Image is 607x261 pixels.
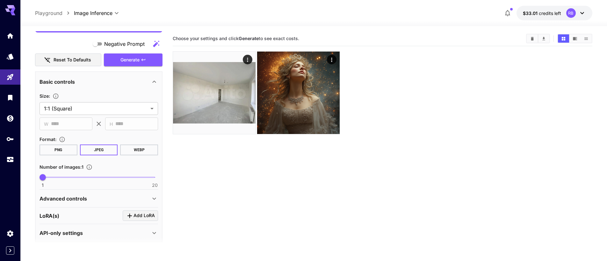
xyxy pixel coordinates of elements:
[80,145,118,155] button: JPEG
[6,73,14,81] div: Playground
[123,210,158,221] button: Click to add LoRA
[83,164,95,170] button: Specify how many images to generate in a single request. Each image generation will be charged se...
[104,53,163,67] button: Generate
[243,55,252,64] div: Actions
[44,105,148,112] span: 1:1 (Square)
[120,56,140,64] span: Generate
[173,36,299,41] span: Choose your settings and click to see exact costs.
[539,11,561,16] span: credits left
[40,164,83,170] span: Number of images : 1
[526,34,550,43] div: Clear ImagesDownload All
[35,9,62,17] a: Playground
[6,229,14,237] div: Settings
[40,74,158,89] div: Basic controls
[517,6,592,20] button: $33.01475RB
[6,156,14,164] div: Usage
[557,34,592,43] div: Show images in grid viewShow images in video viewShow images in list view
[6,246,14,255] button: Expand sidebar
[40,212,59,220] p: LoRA(s)
[40,229,83,237] p: API-only settings
[6,135,14,143] div: API Keys
[44,120,48,128] span: W
[569,34,581,43] button: Show images in video view
[40,191,158,206] div: Advanced controls
[239,36,259,41] b: Generate
[50,93,61,99] button: Adjust the dimensions of the generated image by specifying its width and height in pixels, or sel...
[104,40,145,48] span: Negative Prompt
[6,51,14,59] div: Models
[173,52,256,134] img: Z
[6,32,14,40] div: Home
[40,93,50,99] span: Size :
[566,8,576,18] div: RB
[581,34,592,43] button: Show images in list view
[40,137,56,142] span: Format :
[40,195,87,202] p: Advanced controls
[523,10,561,17] div: $33.01475
[35,9,74,17] nav: breadcrumb
[558,34,569,43] button: Show images in grid view
[523,11,539,16] span: $33.01
[35,53,101,67] button: Reset to defaults
[257,52,340,134] img: 9k=
[74,9,112,17] span: Image Inference
[538,34,549,43] button: Download All
[120,145,158,155] button: WEBP
[6,114,14,122] div: Wallet
[56,136,68,143] button: Choose the file format for the output image.
[40,145,77,155] button: PNG
[40,78,75,86] p: Basic controls
[327,55,336,64] div: Actions
[527,34,538,43] button: Clear Images
[40,225,158,241] div: API-only settings
[110,120,113,128] span: H
[6,94,14,102] div: Library
[134,212,155,220] span: Add LoRA
[42,182,44,188] span: 1
[152,182,158,188] span: 20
